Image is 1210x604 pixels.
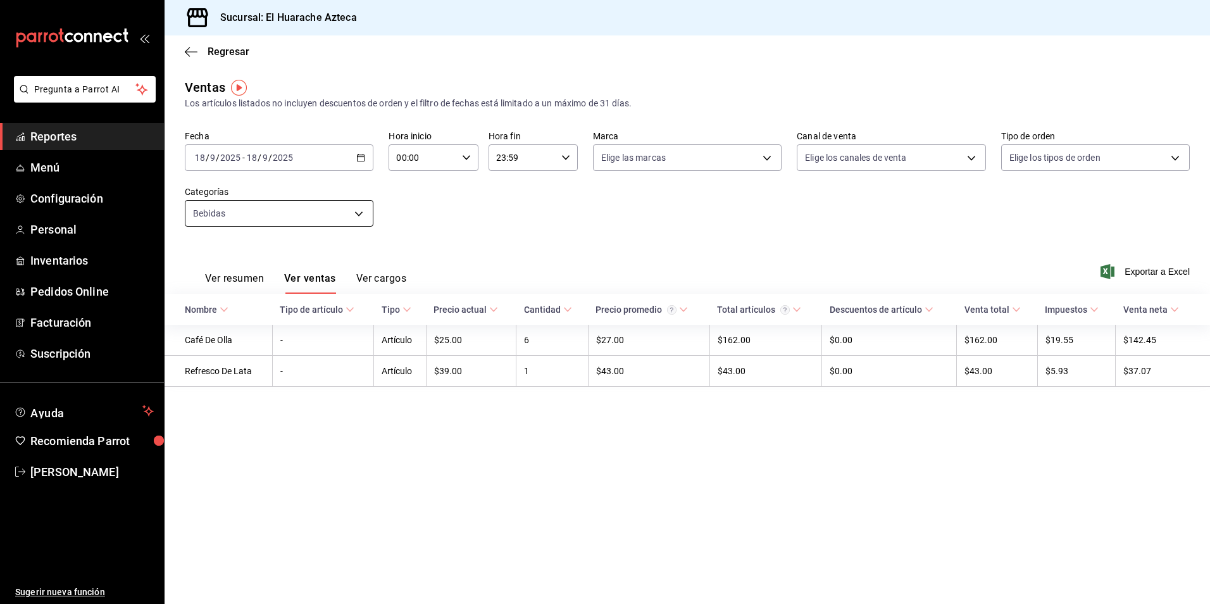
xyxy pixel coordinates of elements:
label: Hora fin [489,132,578,141]
span: Cantidad [524,305,572,315]
svg: El total artículos considera cambios de precios en los artículos así como costos adicionales por ... [780,305,790,315]
span: / [258,153,261,163]
td: Café De Olla [165,325,272,356]
span: Inventarios [30,252,154,269]
td: $5.93 [1037,356,1115,387]
td: $162.00 [709,325,822,356]
td: - [272,325,374,356]
td: - [272,356,374,387]
div: Tipo [382,305,400,315]
span: Recomienda Parrot [30,432,154,450]
span: Nombre [185,305,228,315]
td: $0.00 [822,325,957,356]
button: Ver ventas [284,272,336,294]
td: 1 [516,356,588,387]
button: Exportar a Excel [1103,264,1190,279]
span: Venta neta [1123,305,1179,315]
span: Elige las marcas [601,151,666,164]
div: Venta neta [1123,305,1168,315]
span: Facturación [30,314,154,331]
button: Regresar [185,46,249,58]
div: Descuentos de artículo [830,305,922,315]
span: Venta total [964,305,1021,315]
td: Artículo [374,325,427,356]
svg: Precio promedio = Total artículos / cantidad [667,305,677,315]
input: -- [209,153,216,163]
span: Pregunta a Parrot AI [34,83,136,96]
label: Marca [593,132,782,141]
span: Elige los tipos de orden [1009,151,1101,164]
span: / [206,153,209,163]
label: Categorías [185,187,373,196]
td: $43.00 [588,356,709,387]
div: Tipo de artículo [280,305,343,315]
span: Impuestos [1045,305,1099,315]
div: navigation tabs [205,272,406,294]
td: $162.00 [957,325,1038,356]
span: Tipo [382,305,411,315]
td: $43.00 [709,356,822,387]
span: Personal [30,221,154,238]
input: -- [262,153,268,163]
td: $25.00 [426,325,516,356]
div: Cantidad [524,305,561,315]
span: Regresar [208,46,249,58]
span: Sugerir nueva función [15,586,154,599]
div: Precio actual [433,305,487,315]
button: Pregunta a Parrot AI [14,76,156,103]
div: Ventas [185,78,225,97]
td: $43.00 [957,356,1038,387]
span: Descuentos de artículo [830,305,933,315]
span: [PERSON_NAME] [30,463,154,481]
input: -- [246,153,258,163]
input: ---- [220,153,241,163]
label: Hora inicio [389,132,478,141]
td: 6 [516,325,588,356]
span: Total artículos [717,305,801,315]
span: / [216,153,220,163]
img: Tooltip marker [231,80,247,96]
span: Suscripción [30,345,154,362]
div: Nombre [185,305,217,315]
a: Pregunta a Parrot AI [9,92,156,105]
div: Total artículos [717,305,790,315]
button: Ver resumen [205,272,264,294]
span: / [268,153,272,163]
div: Precio promedio [596,305,677,315]
td: Artículo [374,356,427,387]
label: Canal de venta [797,132,985,141]
td: $27.00 [588,325,709,356]
span: Tipo de artículo [280,305,354,315]
span: - [242,153,245,163]
button: open_drawer_menu [139,33,149,43]
span: Precio promedio [596,305,688,315]
td: $0.00 [822,356,957,387]
td: $142.45 [1116,325,1210,356]
div: Impuestos [1045,305,1087,315]
div: Venta total [964,305,1009,315]
span: Menú [30,159,154,176]
span: Precio actual [433,305,498,315]
span: Ayuda [30,403,137,418]
td: $39.00 [426,356,516,387]
span: Elige los canales de venta [805,151,906,164]
button: Ver cargos [356,272,407,294]
span: Reportes [30,128,154,145]
h3: Sucursal: El Huarache Azteca [210,10,357,25]
td: Refresco De Lata [165,356,272,387]
td: $19.55 [1037,325,1115,356]
label: Fecha [185,132,373,141]
span: Bebidas [193,207,225,220]
input: -- [194,153,206,163]
span: Pedidos Online [30,283,154,300]
label: Tipo de orden [1001,132,1190,141]
div: Los artículos listados no incluyen descuentos de orden y el filtro de fechas está limitado a un m... [185,97,1190,110]
input: ---- [272,153,294,163]
span: Configuración [30,190,154,207]
td: $37.07 [1116,356,1210,387]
